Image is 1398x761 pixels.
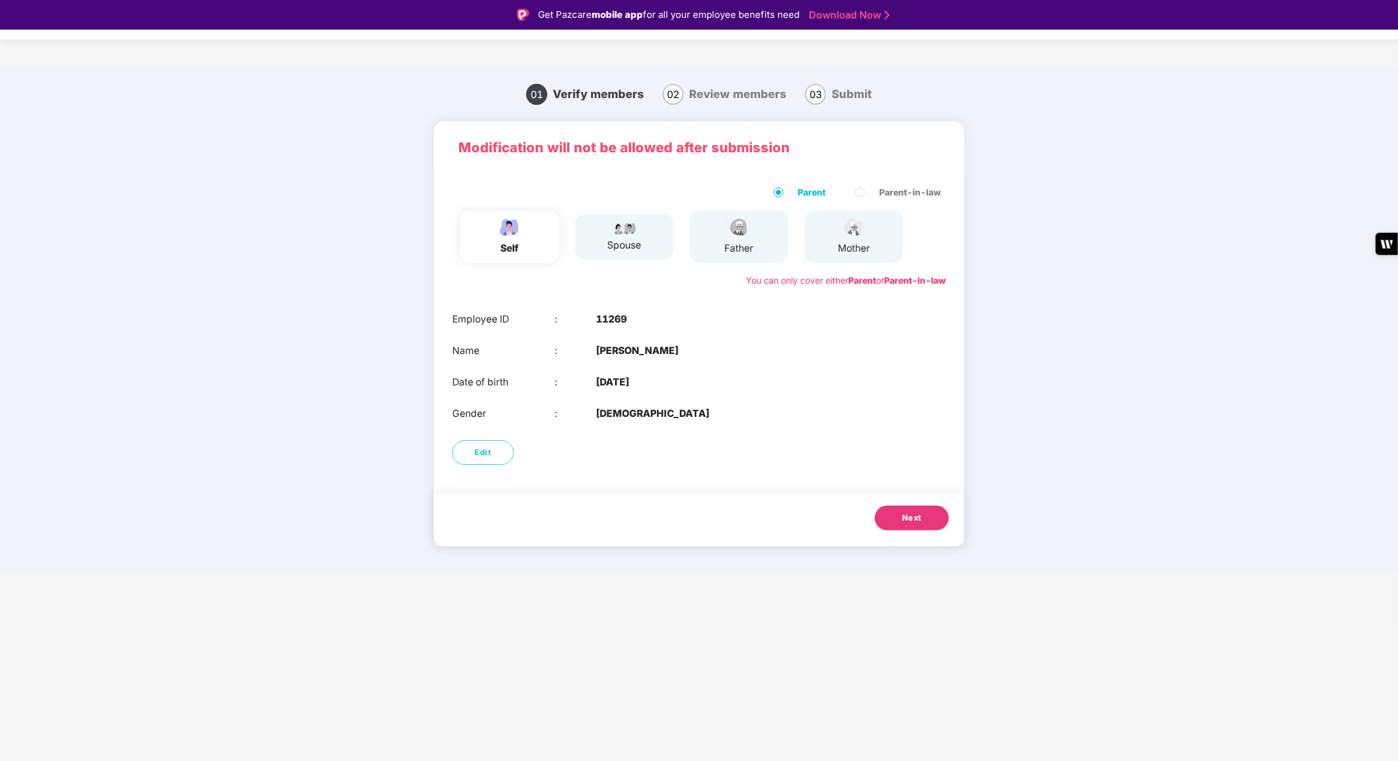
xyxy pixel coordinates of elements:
[458,137,940,158] p: Modification will not be allowed after submission
[555,343,597,359] div: :
[874,186,946,199] span: Parent-in-law
[538,7,800,22] div: Get Pazcare for all your employee benefits need
[809,9,886,22] a: Download Now
[884,275,946,286] b: Parent-in-law
[452,375,555,390] div: Date of birth
[724,241,755,257] div: father
[838,241,870,257] div: mother
[805,84,826,105] span: 03
[608,238,642,253] div: spouse
[526,84,547,105] span: 01
[452,312,555,327] div: Employee ID
[592,9,643,20] strong: mobile app
[902,512,922,524] span: Next
[517,9,529,21] img: Logo
[494,241,525,257] div: self
[848,275,876,286] b: Parent
[452,406,555,422] div: Gender
[555,375,597,390] div: :
[494,216,525,238] img: svg+xml;base64,PHN2ZyBpZD0iRW1wbG95ZWVfbWFsZSIgeG1sbnM9Imh0dHA6Ly93d3cudzMub3JnLzIwMDAvc3ZnIiB3aW...
[452,343,555,359] div: Name
[724,216,755,238] img: svg+xml;base64,PHN2ZyBpZD0iRmF0aGVyX2ljb24iIHhtbG5zPSJodHRwOi8vd3d3LnczLm9yZy8yMDAwL3N2ZyIgeG1sbn...
[596,406,709,422] b: [DEMOGRAPHIC_DATA]
[832,87,872,101] span: Submit
[555,406,597,422] div: :
[452,440,514,465] button: Edit
[793,186,830,199] span: Parent
[596,343,679,359] b: [PERSON_NAME]
[555,312,597,327] div: :
[746,274,946,287] div: You can only cover either or
[596,312,627,327] b: 11269
[475,446,492,459] span: Edit
[553,87,644,101] span: Verify members
[609,220,640,235] img: svg+xml;base64,PHN2ZyB4bWxucz0iaHR0cDovL3d3dy53My5vcmcvMjAwMC9zdmciIHdpZHRoPSI5Ny44OTciIGhlaWdodD...
[596,375,629,390] b: [DATE]
[663,84,684,105] span: 02
[838,216,869,238] img: svg+xml;base64,PHN2ZyB4bWxucz0iaHR0cDovL3d3dy53My5vcmcvMjAwMC9zdmciIHdpZHRoPSI1NCIgaGVpZ2h0PSIzOC...
[875,506,949,530] button: Next
[885,9,890,22] img: Stroke
[689,87,787,101] span: Review members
